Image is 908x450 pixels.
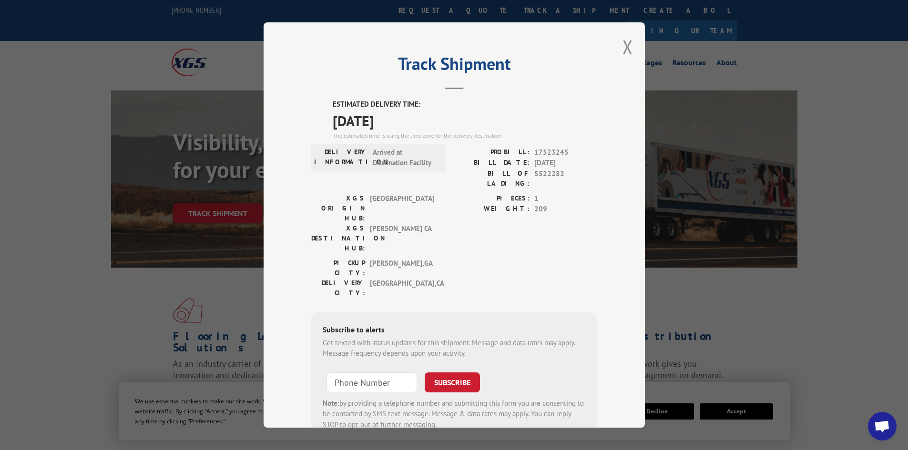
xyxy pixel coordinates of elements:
[868,412,897,440] div: Open chat
[454,169,530,189] label: BILL OF LADING:
[333,110,597,131] span: [DATE]
[454,158,530,169] label: BILL DATE:
[373,147,437,169] span: Arrived at Destination Facility
[314,147,368,169] label: DELIVERY INFORMATION:
[534,147,597,158] span: 17523245
[454,193,530,204] label: PIECES:
[311,278,365,298] label: DELIVERY CITY:
[323,324,586,338] div: Subscribe to alerts
[622,34,633,60] button: Close modal
[323,399,339,408] strong: Note:
[311,258,365,278] label: PICKUP CITY:
[326,372,417,392] input: Phone Number
[534,158,597,169] span: [DATE]
[311,223,365,253] label: XGS DESTINATION HUB:
[534,204,597,215] span: 209
[534,193,597,204] span: 1
[454,204,530,215] label: WEIGHT:
[333,131,597,140] div: The estimated time is using the time zone for the delivery destination.
[323,338,586,359] div: Get texted with status updates for this shipment. Message and data rates may apply. Message frequ...
[323,398,586,430] div: by providing a telephone number and submitting this form you are consenting to be contacted by SM...
[370,278,434,298] span: [GEOGRAPHIC_DATA] , CA
[454,147,530,158] label: PROBILL:
[311,57,597,75] h2: Track Shipment
[425,372,480,392] button: SUBSCRIBE
[370,193,434,223] span: [GEOGRAPHIC_DATA]
[333,99,597,110] label: ESTIMATED DELIVERY TIME:
[534,169,597,189] span: 5522282
[370,223,434,253] span: [PERSON_NAME] CA
[311,193,365,223] label: XGS ORIGIN HUB:
[370,258,434,278] span: [PERSON_NAME] , GA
